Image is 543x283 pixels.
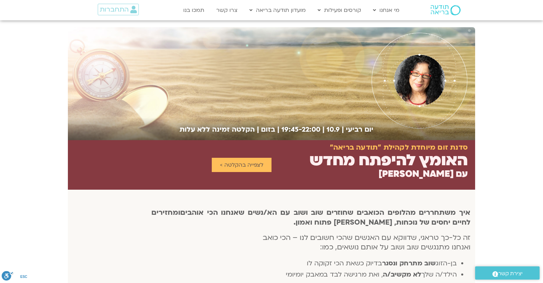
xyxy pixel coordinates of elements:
[378,169,468,179] h2: עם [PERSON_NAME]
[246,4,309,17] a: מועדון תודעה בריאה
[320,242,470,252] span: ואנחנו מתנגשים שוב ושוב על אותם נושאים, כמו:
[100,6,129,13] span: התחברות
[213,4,241,17] a: צרו קשר
[307,259,382,268] span: בדיוק כשאת הכי זקוקה לו
[431,5,461,15] img: תודעה בריאה
[421,270,457,279] span: הילד/ה שלך
[310,151,468,169] h2: האומץ להיפתח מחדש
[475,266,540,280] a: יצירת קשר
[370,4,403,17] a: מי אנחנו
[314,4,364,17] a: קורסים ופעילות
[180,208,470,218] b: איך משתחררים מהלופים הכואבים שחוזרים שוב ושוב עם הא/נשים שאנחנו הכי אוהבים
[286,270,383,279] span: , ואת מרגישה לבד במאבק יומיומי
[498,269,523,278] span: יצירת קשר
[263,233,470,243] span: זה כל-כך טראגי, שדווקא עם האנשים שהכי חשובים לנו – הכי כואב
[68,126,373,133] h2: יום רביעי | 10.9 | 19:45-22:00 | בזום | הקלטה זמינה ללא עלות
[436,259,457,268] span: בן-הזוג
[383,270,421,279] b: לא מקשיב/ה
[151,208,470,227] b: ומחזירים לחיים יחסים של נוכחות, [PERSON_NAME] פתוח ואמון.
[98,4,139,15] a: התחברות
[212,158,271,172] a: לצפייה בהקלטה >
[220,162,263,168] span: לצפייה בהקלטה >
[382,259,436,268] b: שוב מתרחק ונסגר
[180,4,208,17] a: תמכו בנו
[330,144,468,152] h2: סדנת זום מיוחדת לקהילת "תודעה בריאה"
